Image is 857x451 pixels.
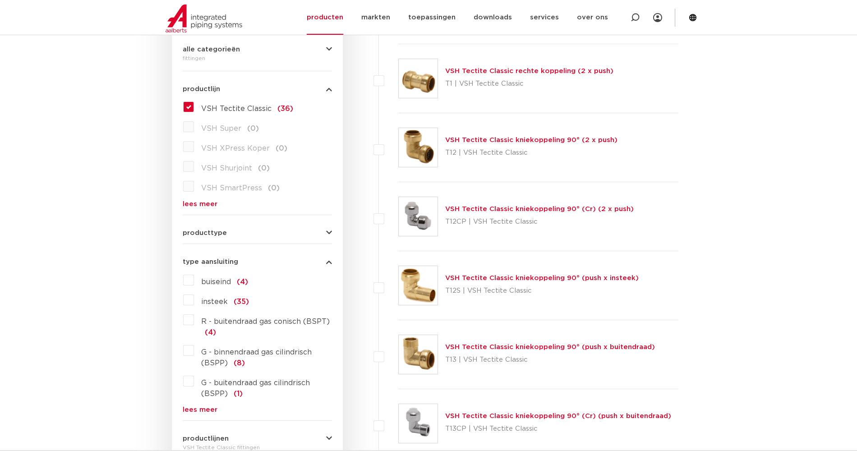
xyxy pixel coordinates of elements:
span: VSH Shurjoint [201,165,252,172]
img: Thumbnail for VSH Tectite Classic kniekoppeling 90° (push x insteek) [399,266,438,305]
a: VSH Tectite Classic kniekoppeling 90° (push x insteek) [445,275,639,281]
p: T12 | VSH Tectite Classic [445,146,617,160]
span: type aansluiting [183,258,238,265]
img: Thumbnail for VSH Tectite Classic kniekoppeling 90° (Cr) (push x buitendraad) [399,404,438,443]
span: VSH SmartPress [201,184,262,192]
a: VSH Tectite Classic kniekoppeling 90° (Cr) (push x buitendraad) [445,413,671,419]
button: producttype [183,230,332,236]
span: VSH Super [201,125,241,132]
a: VSH Tectite Classic rechte koppeling (2 x push) [445,68,613,74]
span: (1) [234,390,243,397]
a: lees meer [183,201,332,207]
span: alle categorieën [183,46,240,53]
span: insteek [201,298,228,305]
p: T12CP | VSH Tectite Classic [445,215,634,229]
button: type aansluiting [183,258,332,265]
span: (0) [258,165,270,172]
span: (36) [277,105,293,112]
span: productlijn [183,86,220,92]
span: buiseind [201,278,231,285]
span: (35) [234,298,249,305]
a: VSH Tectite Classic kniekoppeling 90° (2 x push) [445,137,617,143]
button: productlijn [183,86,332,92]
img: Thumbnail for VSH Tectite Classic kniekoppeling 90° (2 x push) [399,128,438,167]
span: (0) [268,184,280,192]
span: (0) [276,145,287,152]
div: fittingen [183,53,332,64]
span: R - buitendraad gas conisch (BSPT) [201,318,330,325]
span: productlijnen [183,435,229,442]
span: producttype [183,230,227,236]
p: T13 | VSH Tectite Classic [445,353,655,367]
img: Thumbnail for VSH Tectite Classic rechte koppeling (2 x push) [399,59,438,98]
p: T13CP | VSH Tectite Classic [445,422,671,436]
a: VSH Tectite Classic kniekoppeling 90° (push x buitendraad) [445,344,655,350]
span: (8) [234,359,245,367]
p: T1 | VSH Tectite Classic [445,77,613,91]
span: G - binnendraad gas cilindrisch (BSPP) [201,349,312,367]
span: VSH XPress Koper [201,145,270,152]
span: VSH Tectite Classic [201,105,272,112]
img: Thumbnail for VSH Tectite Classic kniekoppeling 90° (Cr) (2 x push) [399,197,438,236]
button: alle categorieën [183,46,332,53]
button: productlijnen [183,435,332,442]
span: (4) [205,329,216,336]
a: VSH Tectite Classic kniekoppeling 90° (Cr) (2 x push) [445,206,634,212]
span: (4) [237,278,248,285]
span: G - buitendraad gas cilindrisch (BSPP) [201,379,310,397]
img: Thumbnail for VSH Tectite Classic kniekoppeling 90° (push x buitendraad) [399,335,438,374]
a: lees meer [183,406,332,413]
span: (0) [247,125,259,132]
p: T12S | VSH Tectite Classic [445,284,639,298]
